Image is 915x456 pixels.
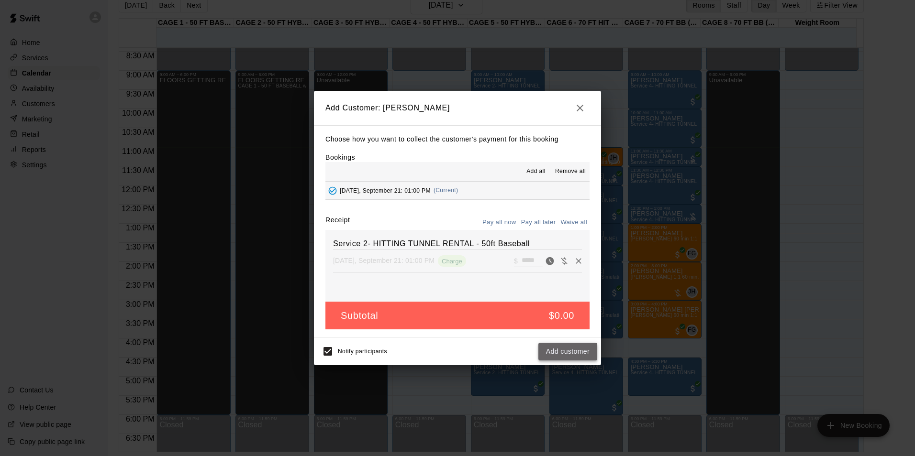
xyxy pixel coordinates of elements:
span: Notify participants [338,348,387,355]
p: [DATE], September 21: 01:00 PM [333,256,435,265]
h2: Add Customer: [PERSON_NAME] [314,91,601,125]
button: Added - Collect Payment[DATE], September 21: 01:00 PM(Current) [325,182,590,199]
h5: $0.00 [549,309,574,322]
span: (Current) [434,187,458,194]
label: Bookings [325,153,355,161]
span: Remove all [555,167,586,176]
p: Choose how you want to collect the customer's payment for this booking [325,133,590,145]
h5: Subtotal [341,309,378,322]
button: Added - Collect Payment [325,184,340,198]
button: Add customer [538,343,597,360]
button: Remove all [551,164,590,179]
label: Receipt [325,215,350,230]
span: [DATE], September 21: 01:00 PM [340,187,431,194]
p: $ [514,256,518,266]
button: Pay all now [480,215,519,230]
span: Pay now [543,256,557,264]
h6: Service 2- HITTING TUNNEL RENTAL - 50ft Baseball [333,238,582,250]
span: Waive payment [557,256,571,264]
span: Add all [526,167,546,176]
button: Add all [521,164,551,179]
button: Waive all [558,215,590,230]
button: Remove [571,254,586,268]
button: Pay all later [519,215,558,230]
